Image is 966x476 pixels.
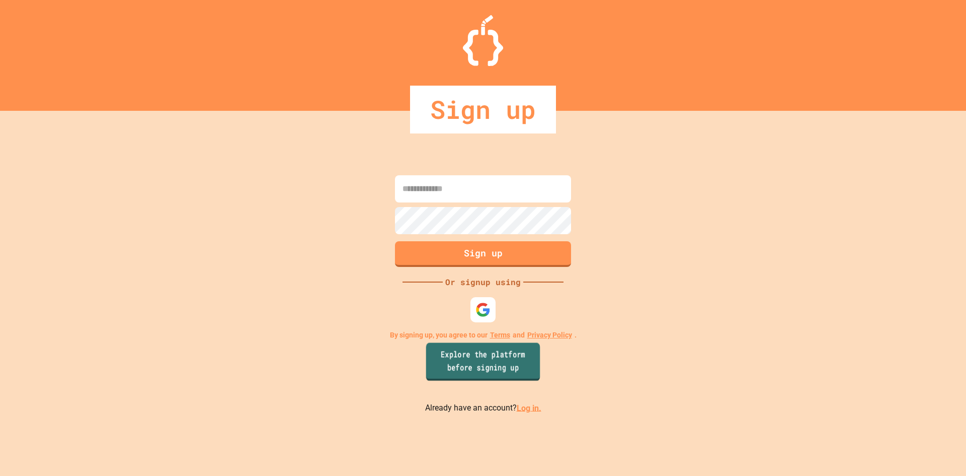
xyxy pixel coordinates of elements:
[390,330,577,341] p: By signing up, you agree to our and .
[426,343,540,381] a: Explore the platform before signing up
[527,330,572,341] a: Privacy Policy
[443,276,523,288] div: Or signup using
[463,15,503,66] img: Logo.svg
[517,403,541,413] a: Log in.
[475,302,491,317] img: google-icon.svg
[395,241,571,267] button: Sign up
[410,86,556,133] div: Sign up
[490,330,510,341] a: Terms
[425,402,541,415] p: Already have an account?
